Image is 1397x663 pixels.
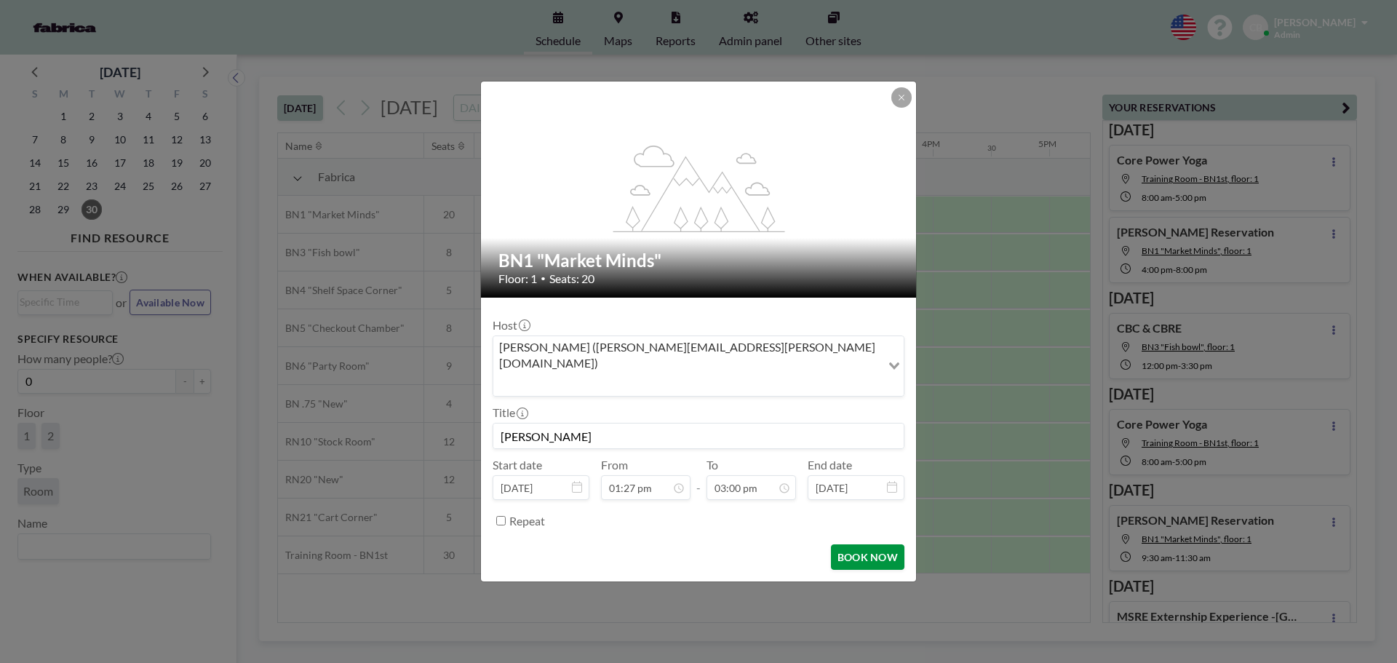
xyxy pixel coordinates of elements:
span: Floor: 1 [498,271,537,286]
input: Search for option [495,374,880,393]
label: Start date [493,458,542,472]
label: Title [493,405,527,420]
span: • [541,273,546,284]
span: - [696,463,701,495]
span: [PERSON_NAME] ([PERSON_NAME][EMAIL_ADDRESS][PERSON_NAME][DOMAIN_NAME]) [496,339,878,372]
input: Casey's reservation [493,424,904,448]
label: End date [808,458,852,472]
span: Seats: 20 [549,271,594,286]
h2: BN1 "Market Minds" [498,250,900,271]
label: From [601,458,628,472]
label: To [707,458,718,472]
div: Search for option [493,336,904,397]
g: flex-grow: 1.2; [613,144,785,231]
label: Repeat [509,514,545,528]
label: Host [493,318,529,333]
button: BOOK NOW [831,544,904,570]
